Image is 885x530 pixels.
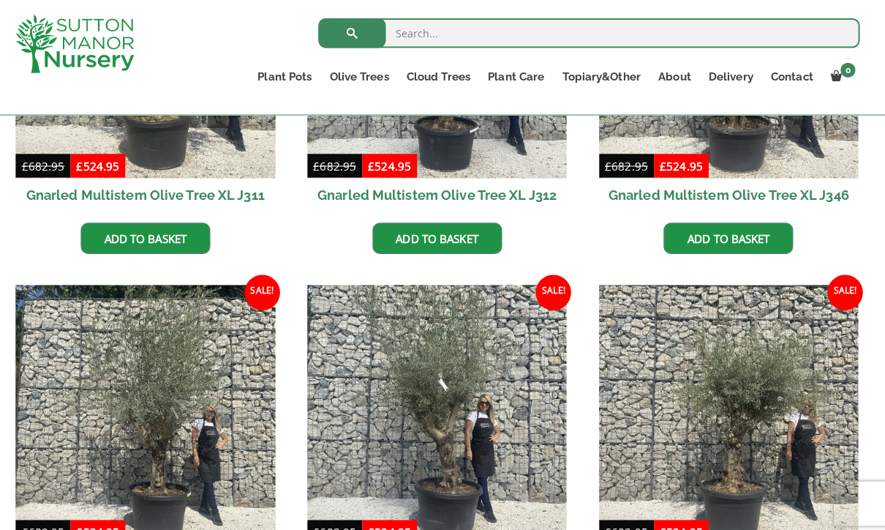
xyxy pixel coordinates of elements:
[608,157,614,171] span: £
[327,66,403,86] a: Olive Trees
[90,220,218,251] a: Add to basket: “Gnarled Multistem Olive Tree XL J311”
[827,272,862,307] span: Sale!
[602,176,859,209] h2: Gnarled Multistem Olive Tree XL J346
[662,157,704,171] bdi: 524.95
[252,272,287,307] span: Sale!
[314,176,570,209] h2: Gnarled Multistem Olive Tree XL J312
[701,66,763,86] a: Delivery
[539,272,574,307] span: Sale!
[403,66,483,86] a: Cloud Trees
[31,157,74,171] bdi: 682.95
[822,66,859,86] a: 0
[26,15,143,72] img: logo
[374,157,416,171] bdi: 524.95
[26,176,282,209] h2: Gnarled Multistem Olive Tree XL J311
[652,66,701,86] a: About
[608,157,650,171] bdi: 682.95
[325,18,859,48] input: Search...
[763,66,822,86] a: Contact
[483,66,557,86] a: Plant Care
[320,157,326,171] span: £
[374,157,380,171] span: £
[662,157,669,171] span: £
[378,220,506,251] a: Add to basket: “Gnarled Multistem Olive Tree XL J312”
[666,220,794,251] a: Add to basket: “Gnarled Multistem Olive Tree XL J346”
[557,66,652,86] a: Topiary&Other
[256,66,327,86] a: Plant Pots
[320,157,362,171] bdi: 682.95
[86,157,92,171] span: £
[840,62,855,77] span: 0
[31,157,38,171] span: £
[86,157,128,171] bdi: 524.95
